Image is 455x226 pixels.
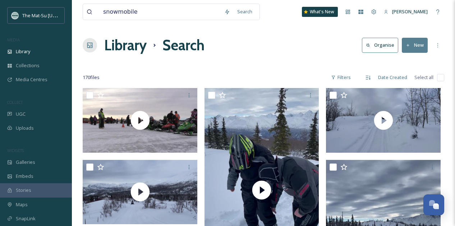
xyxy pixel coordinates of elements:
[362,38,402,52] a: Organise
[7,100,23,105] span: COLLECT
[326,88,441,152] img: thumbnail
[16,159,35,166] span: Galleries
[22,12,72,19] span: The Mat-Su [US_STATE]
[12,12,19,19] img: Social_thumbnail.png
[392,8,428,15] span: [PERSON_NAME]
[374,70,411,84] div: Date Created
[380,5,431,19] a: [PERSON_NAME]
[7,37,20,42] span: MEDIA
[16,48,30,55] span: Library
[83,74,100,81] span: 170 file s
[414,74,433,81] span: Select all
[16,111,26,117] span: UGC
[7,148,24,153] span: WIDGETS
[16,187,31,194] span: Stories
[16,201,28,208] span: Maps
[423,194,444,215] button: Open Chat
[16,76,47,83] span: Media Centres
[83,160,197,224] img: thumbnail
[16,173,33,180] span: Embeds
[16,215,36,222] span: SnapLink
[104,34,147,56] a: Library
[234,5,256,19] div: Search
[162,34,204,56] h1: Search
[402,38,428,52] button: New
[16,125,34,132] span: Uploads
[100,4,221,20] input: Search your library
[302,7,338,17] a: What's New
[16,62,40,69] span: Collections
[362,38,398,52] button: Organise
[83,88,197,152] img: thumbnail
[327,70,354,84] div: Filters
